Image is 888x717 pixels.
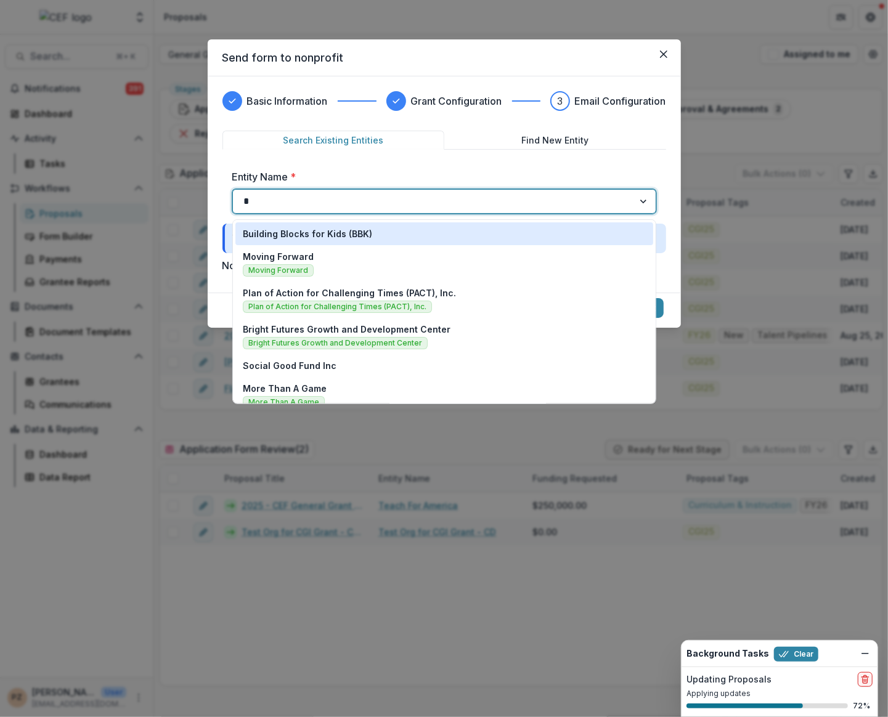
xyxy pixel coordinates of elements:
p: Plan of Action for Challenging Times (PACT), Inc. [243,286,456,299]
p: More Than A Game [243,382,327,395]
label: Entity Name [232,169,649,184]
p: Bright Futures Growth and Development Center [243,323,450,336]
button: Dismiss [858,646,873,661]
h3: Basic Information [247,94,328,108]
button: Clear [774,647,818,662]
div: Progress [222,91,666,111]
p: Building Blocks for Kids (BBK) [243,227,372,240]
div: 3 [557,94,563,108]
header: Send form to nonprofit [208,39,681,76]
p: Applying updates [686,688,873,699]
button: Close [654,44,674,64]
label: Notify Entity of stage change [222,258,357,273]
div: Target Stage: [222,224,666,253]
span: Moving Forward [243,264,314,277]
button: Find New Entity [444,131,666,150]
button: delete [858,672,873,687]
h2: Background Tasks [686,649,769,659]
p: 72 % [853,700,873,711]
p: Moving Forward [243,250,314,263]
p: Social Good Fund Inc [243,359,336,372]
span: Bright Futures Growth and Development Center [243,337,428,349]
h2: Updating Proposals [686,674,772,685]
button: Search Existing Entities [222,131,444,150]
h3: Grant Configuration [411,94,502,108]
span: Plan of Action for Challenging Times (PACT), Inc. [243,301,432,313]
span: More Than A Game [243,396,325,408]
h3: Email Configuration [575,94,666,108]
